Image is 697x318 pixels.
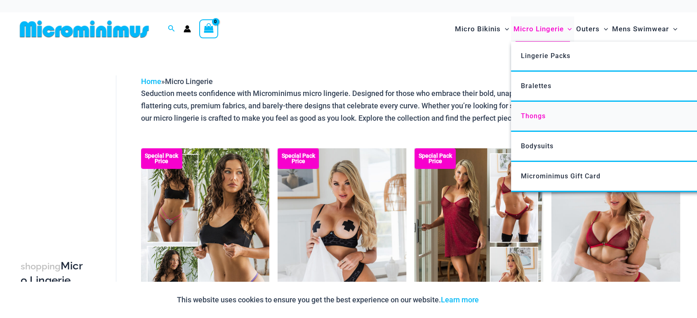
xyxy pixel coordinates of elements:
span: Bodysuits [521,142,553,150]
a: Learn more [441,295,479,304]
span: Menu Toggle [600,19,608,40]
b: Special Pack Price [278,153,319,164]
a: Micro BikinisMenu ToggleMenu Toggle [453,16,511,42]
span: Micro Lingerie [513,19,563,40]
p: This website uses cookies to ensure you get the best experience on our website. [177,294,479,306]
span: Outers [576,19,600,40]
iframe: TrustedSite Certified [21,69,95,234]
b: Special Pack Price [141,153,182,164]
a: Home [141,77,161,86]
button: Accept [485,290,520,310]
a: OutersMenu ToggleMenu Toggle [574,16,610,42]
h3: Micro Lingerie [21,259,87,288]
span: Menu Toggle [501,19,509,40]
a: Mens SwimwearMenu ToggleMenu Toggle [610,16,679,42]
img: MM SHOP LOGO FLAT [16,20,152,38]
span: Lingerie Packs [521,52,570,60]
a: View Shopping Cart, empty [199,19,218,38]
a: Account icon link [184,25,191,33]
p: Seduction meets confidence with Microminimus micro lingerie. Designed for those who embrace their... [141,87,681,124]
b: Special Pack Price [414,153,456,164]
span: shopping [21,261,61,271]
span: Bralettes [521,82,551,90]
a: Micro LingerieMenu ToggleMenu Toggle [511,16,574,42]
nav: Site Navigation [452,15,681,43]
span: » [141,77,213,86]
span: Micro Lingerie [165,77,213,86]
span: Mens Swimwear [612,19,669,40]
a: Search icon link [168,24,175,34]
span: Microminimus Gift Card [521,172,600,180]
span: Menu Toggle [563,19,572,40]
span: Micro Bikinis [455,19,501,40]
span: Menu Toggle [669,19,677,40]
span: Thongs [521,112,546,120]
